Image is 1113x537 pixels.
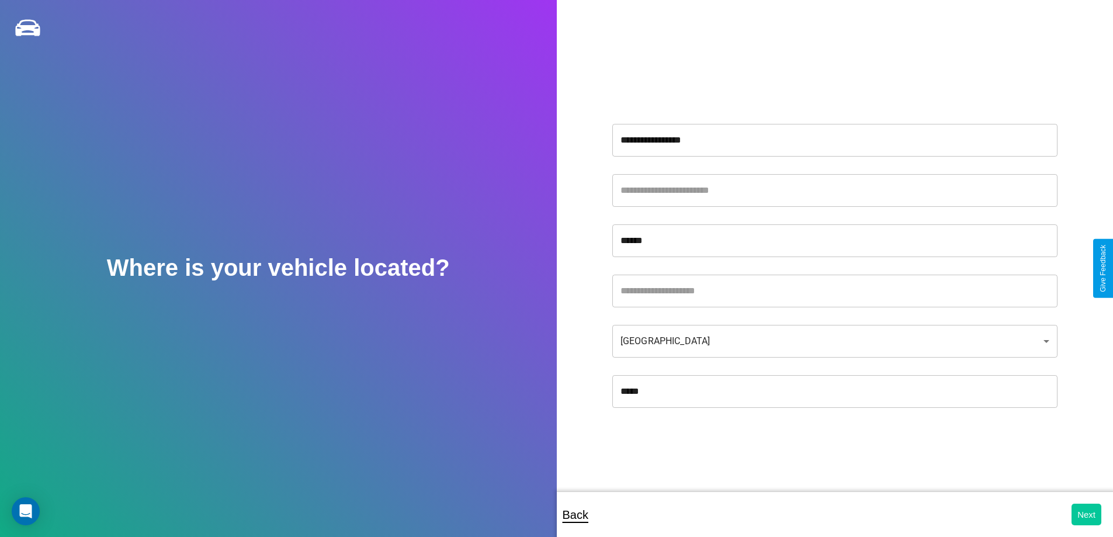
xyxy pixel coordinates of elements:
[563,504,588,525] p: Back
[1099,245,1107,292] div: Give Feedback
[12,497,40,525] div: Open Intercom Messenger
[107,255,450,281] h2: Where is your vehicle located?
[612,325,1057,358] div: [GEOGRAPHIC_DATA]
[1072,504,1101,525] button: Next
